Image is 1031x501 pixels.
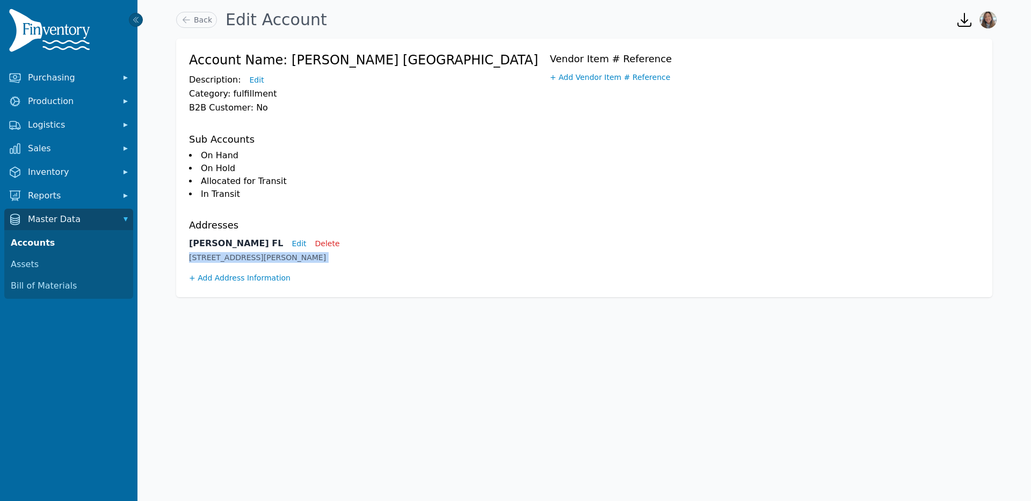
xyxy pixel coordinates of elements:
p: Description: Category: fulfillment B2B Customer: No [189,73,550,115]
h1: Account Name: [PERSON_NAME] [GEOGRAPHIC_DATA] [189,51,550,69]
button: Master Data [4,209,133,230]
a: Back [176,12,217,28]
img: Bernice Wang [979,11,997,28]
span: Reports [28,189,114,202]
li: On Hand [189,149,550,162]
h1: Edit Account [226,10,327,30]
button: Inventory [4,161,133,183]
button: Production [4,91,133,112]
button: Edit [250,75,264,85]
span: Sales [28,142,114,155]
h3: Addresses [189,218,550,233]
button: + Add Vendor Item # Reference [550,72,670,83]
span: Purchasing [28,71,114,84]
button: Delete [315,238,340,249]
span: Production [28,95,114,108]
button: Purchasing [4,67,133,89]
button: + Add Address Information [189,272,291,283]
span: Inventory [28,166,114,179]
h3: [PERSON_NAME] FL [189,237,283,250]
button: Sales [4,138,133,159]
span: Logistics [28,119,114,131]
li: On Hold [189,162,550,175]
a: Accounts [6,232,131,254]
h3: Sub Accounts [189,132,550,147]
button: Logistics [4,114,133,136]
span: Master Data [28,213,114,226]
button: Edit [292,238,306,249]
a: Bill of Materials [6,275,131,297]
li: In Transit [189,188,550,201]
p: [STREET_ADDRESS][PERSON_NAME] [189,252,550,263]
img: Finventory [9,9,95,56]
button: Reports [4,185,133,207]
h3: Vendor Item # Reference [550,51,979,67]
li: Allocated for Transit [189,175,550,188]
a: Assets [6,254,131,275]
